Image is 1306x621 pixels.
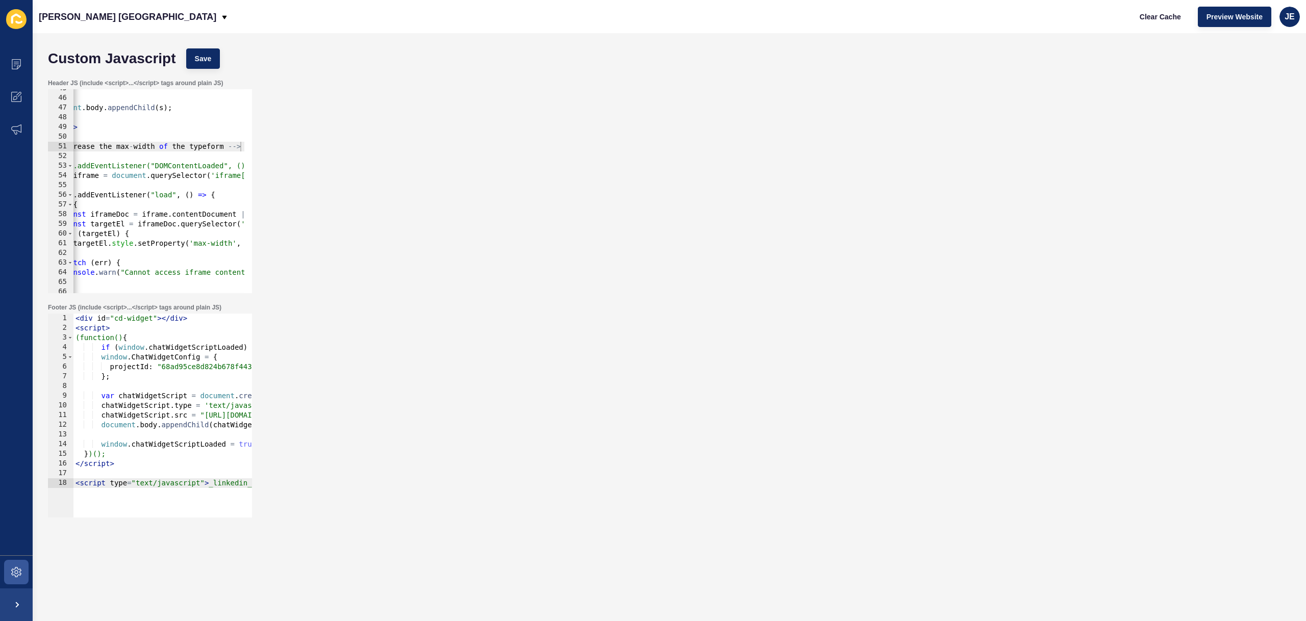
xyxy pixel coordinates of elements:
[48,459,73,469] div: 16
[48,122,73,132] div: 49
[39,4,216,30] p: [PERSON_NAME] [GEOGRAPHIC_DATA]
[48,362,73,372] div: 6
[48,171,73,180] div: 54
[48,180,73,190] div: 55
[48,430,73,439] div: 13
[48,161,73,171] div: 53
[48,314,73,323] div: 1
[48,142,73,151] div: 51
[48,391,73,401] div: 9
[48,469,73,478] div: 17
[186,48,220,69] button: Save
[1285,12,1295,22] span: JE
[48,93,73,103] div: 46
[48,401,73,410] div: 10
[48,258,73,268] div: 63
[48,268,73,277] div: 64
[48,333,73,343] div: 3
[48,151,73,161] div: 52
[48,449,73,459] div: 15
[1198,7,1271,27] button: Preview Website
[48,381,73,391] div: 8
[48,323,73,333] div: 2
[48,239,73,248] div: 61
[48,190,73,200] div: 56
[48,410,73,420] div: 11
[48,210,73,219] div: 58
[1207,12,1263,22] span: Preview Website
[48,229,73,239] div: 60
[1140,12,1181,22] span: Clear Cache
[48,439,73,449] div: 14
[48,277,73,287] div: 65
[48,303,221,312] label: Footer JS (include <script>...</script> tags around plain JS)
[48,248,73,258] div: 62
[48,478,73,488] div: 18
[48,343,73,352] div: 4
[48,372,73,381] div: 7
[48,132,73,142] div: 50
[48,79,223,87] label: Header JS (include <script>...</script> tags around plain JS)
[195,54,212,64] span: Save
[48,420,73,430] div: 12
[48,200,73,210] div: 57
[48,113,73,122] div: 48
[48,219,73,229] div: 59
[48,103,73,113] div: 47
[48,287,73,297] div: 66
[48,54,176,64] h1: Custom Javascript
[1131,7,1190,27] button: Clear Cache
[48,352,73,362] div: 5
